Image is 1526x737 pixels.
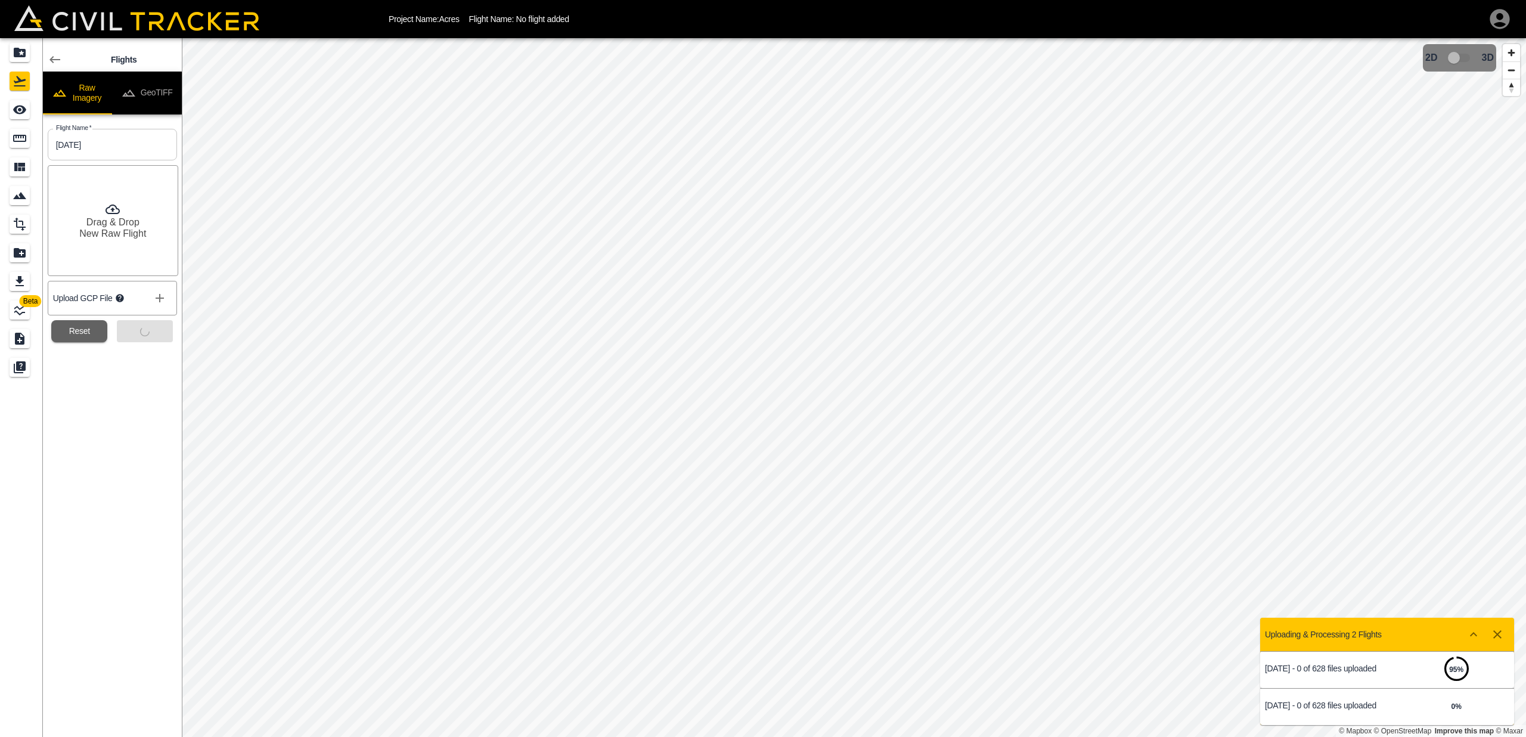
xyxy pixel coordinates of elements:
[1451,702,1461,711] strong: 0 %
[1265,701,1387,710] p: [DATE] - 0 of 628 files uploaded
[469,14,569,24] p: Flight Name: No flight added
[1425,52,1437,63] span: 2D
[14,5,259,30] img: Civil Tracker
[1503,61,1520,79] button: Zoom out
[1503,79,1520,96] button: Reset bearing to north
[1265,630,1382,639] p: Uploading & Processing 2 Flights
[1482,52,1494,63] span: 3D
[1462,623,1485,646] button: Show more
[1443,47,1477,69] span: 3D model not uploaded yet
[1503,44,1520,61] button: Zoom in
[1449,665,1463,674] strong: 95 %
[1435,727,1494,735] a: Map feedback
[1374,727,1432,735] a: OpenStreetMap
[182,38,1526,737] canvas: Map
[1339,727,1372,735] a: Mapbox
[389,14,460,24] p: Project Name: Acres
[1496,727,1523,735] a: Maxar
[1265,664,1387,673] p: [DATE] - 0 of 628 files uploaded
